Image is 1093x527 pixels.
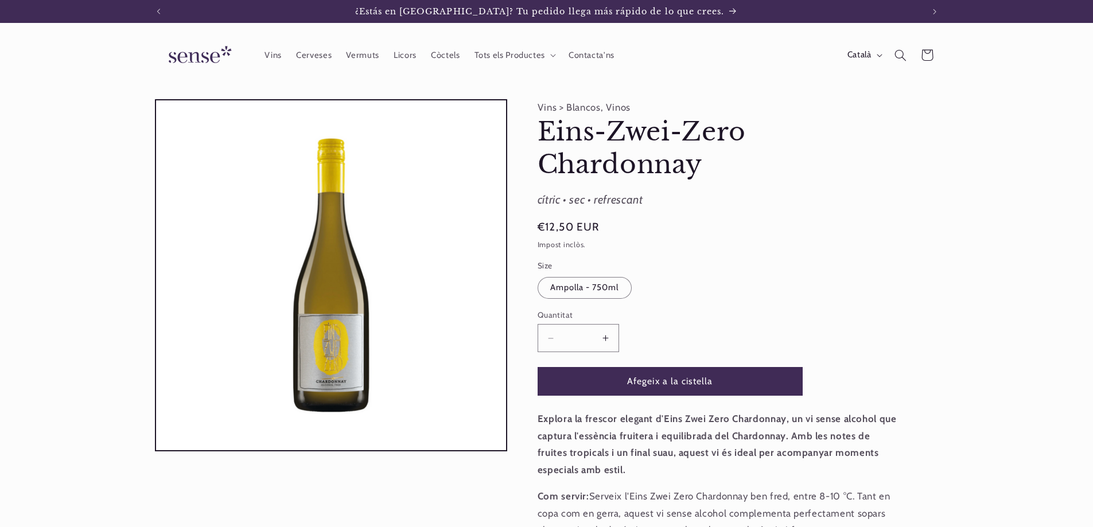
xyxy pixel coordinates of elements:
[538,239,899,251] div: Impost inclòs.
[265,50,282,61] span: Vins
[150,34,246,76] a: Sense
[346,50,379,61] span: Vermuts
[538,219,600,235] span: €12,50 EUR
[561,42,621,68] a: Contacta'ns
[538,367,803,395] button: Afegeix a la cistella
[474,50,545,61] span: Tots els Productes
[538,413,897,475] strong: Explora la frescor elegant d'Eins Zwei Zero Chardonnay, un vi sense alcohol que captura l'essènci...
[339,42,387,68] a: Vermuts
[538,190,899,210] div: cítric • sec • refrescant
[888,42,914,68] summary: Cerca
[431,50,460,61] span: Còctels
[394,50,417,61] span: Licors
[258,42,289,68] a: Vins
[569,50,614,61] span: Contacta'ns
[538,490,589,502] strong: Com servir:
[155,99,507,451] media-gallery: Visor de la galeria
[538,260,554,271] legend: Size
[386,42,423,68] a: Licors
[840,44,888,67] button: Català
[538,116,899,181] h1: Eins-Zwei-Zero Chardonnay
[296,50,332,61] span: Cerveses
[155,39,241,72] img: Sense
[289,42,339,68] a: Cerveses
[467,42,561,68] summary: Tots els Productes
[538,309,803,321] label: Quantitat
[423,42,467,68] a: Còctels
[355,6,725,17] span: ¿Estás en [GEOGRAPHIC_DATA]? Tu pedido llega más rápido de lo que crees.
[847,49,872,61] span: Català
[538,277,632,299] label: Ampolla - 750ml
